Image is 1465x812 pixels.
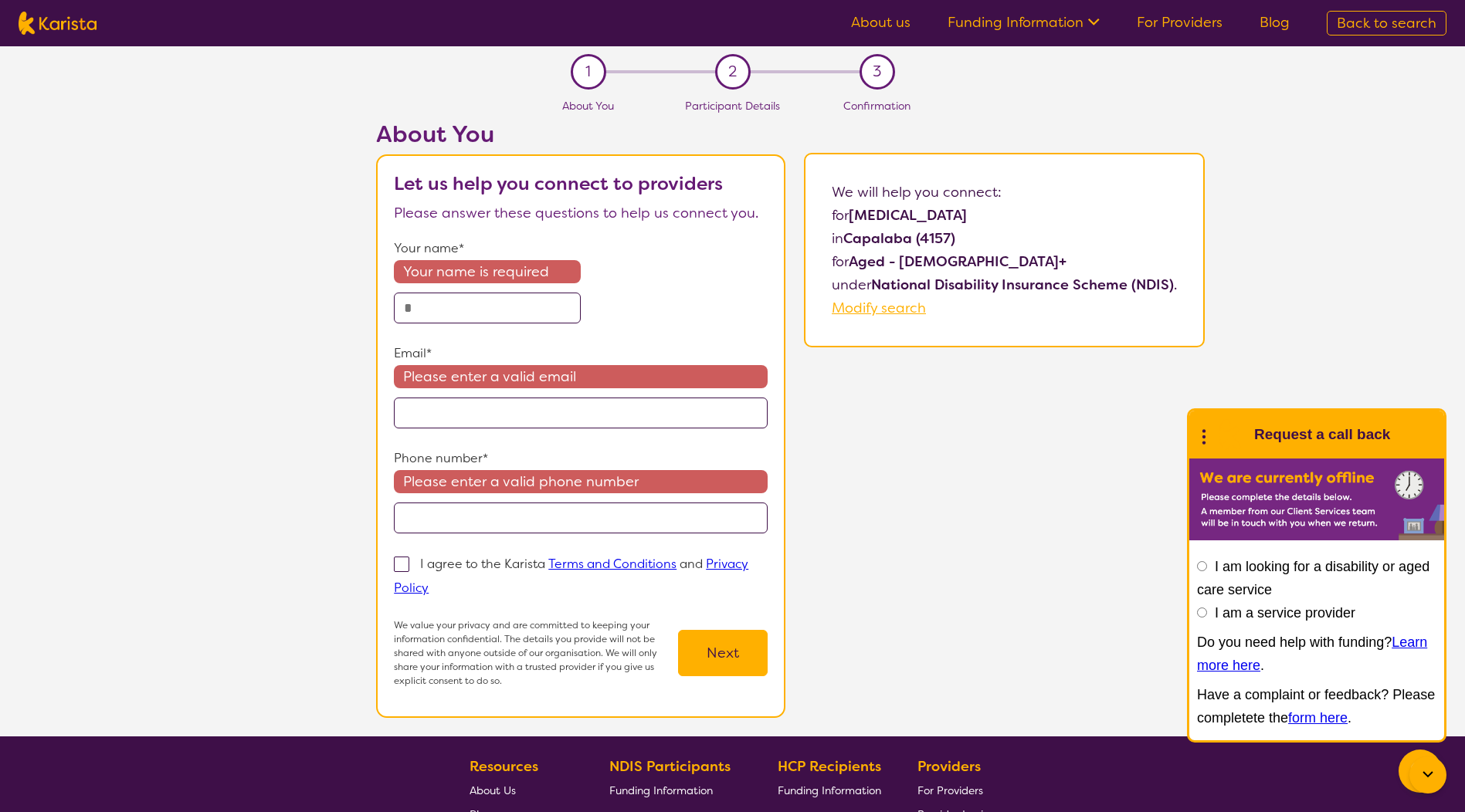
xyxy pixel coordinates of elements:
[871,276,1174,294] b: National Disability Insurance Scheme (NDIS)
[376,120,785,148] h2: About You
[548,556,677,572] a: Terms and Conditions
[873,60,881,83] span: 3
[394,237,768,260] p: Your name*
[1197,559,1429,597] label: I am looking for a disability or aged care service
[685,99,780,113] span: Participant Details
[678,630,768,676] button: Next
[470,783,516,797] span: About Us
[1189,458,1444,540] img: Karista offline chat form to request call back
[394,470,768,493] span: Please enter a valid phone number
[778,778,881,802] a: Funding Information
[1327,11,1446,36] a: Back to search
[470,778,573,802] a: About Us
[609,778,742,802] a: Funding Information
[778,783,881,797] span: Funding Information
[585,60,591,83] span: 1
[1137,13,1223,32] a: For Providers
[843,99,911,113] span: Confirmation
[394,201,768,225] p: Please answer these questions to help us connect you.
[394,365,768,388] span: Please enter a valid email
[832,299,926,317] a: Modify search
[1337,14,1436,32] span: Back to search
[470,757,538,776] b: Resources
[832,227,1177,250] p: in
[1399,749,1442,793] button: Channel Menu
[832,181,1177,204] p: We will help you connect:
[849,206,967,225] b: [MEDICAL_DATA]
[609,783,713,797] span: Funding Information
[832,273,1177,296] p: under .
[832,204,1177,227] p: for
[394,618,678,688] p: We value your privacy and are committed to keeping your information confidential. The details you...
[1254,423,1390,446] h1: Request a call back
[917,778,989,802] a: For Providers
[778,757,881,776] b: HCP Recipients
[1197,631,1436,677] p: Do you need help with funding? .
[1288,710,1348,726] a: form here
[19,12,97,35] img: Karista logo
[1260,13,1290,32] a: Blog
[394,556,748,596] p: I agree to the Karista and
[843,229,955,248] b: Capalaba (4157)
[1215,605,1355,621] label: I am a service provider
[948,13,1100,32] a: Funding Information
[394,447,768,470] p: Phone number*
[394,342,768,365] p: Email*
[1214,419,1245,450] img: Karista
[849,252,1067,271] b: Aged - [DEMOGRAPHIC_DATA]+
[1197,683,1436,729] p: Have a complaint or feedback? Please completete the .
[917,783,983,797] span: For Providers
[917,757,981,776] b: Providers
[562,99,614,113] span: About You
[394,260,581,283] span: Your name is required
[851,13,911,32] a: About us
[728,60,737,83] span: 2
[394,171,723,196] b: Let us help you connect to providers
[832,250,1177,273] p: for
[609,757,731,776] b: NDIS Participants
